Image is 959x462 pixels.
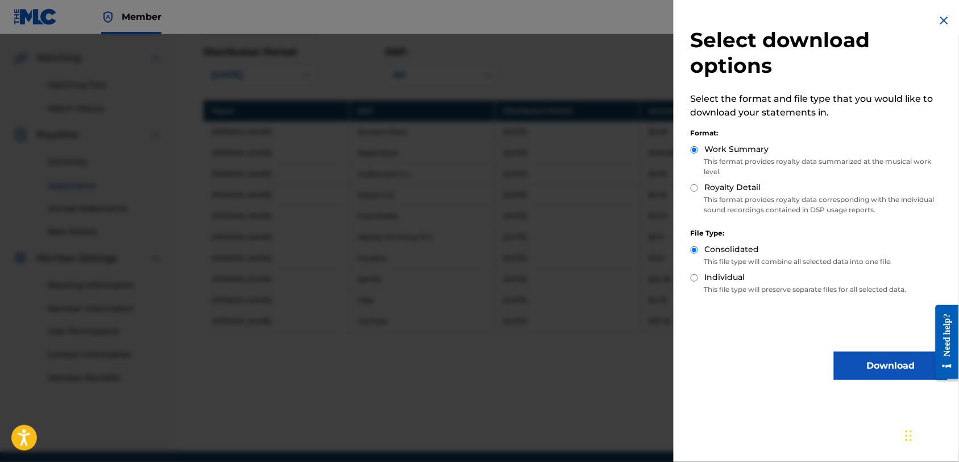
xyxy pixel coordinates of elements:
[691,128,948,138] div: Format:
[122,10,161,23] span: Member
[927,296,959,387] iframe: Resource Center
[101,10,115,24] img: Top Rightsholder
[705,271,745,283] label: Individual
[902,407,959,462] iframe: Chat Widget
[906,419,912,453] div: Drag
[691,228,948,238] div: File Type:
[691,27,948,79] h2: Select download options
[705,143,769,155] label: Work Summary
[691,92,948,119] p: Select the format and file type that you would like to download your statements in.
[834,352,948,380] button: Download
[705,244,759,255] label: Consolidated
[14,9,57,25] img: MLC Logo
[691,156,948,177] p: This format provides royalty data summarized at the musical work level.
[691,284,948,295] p: This file type will preserve separate files for all selected data.
[691,257,948,267] p: This file type will combine all selected data into one file.
[691,195,948,215] p: This format provides royalty data corresponding with the individual sound recordings contained in...
[705,181,761,193] label: Royalty Detail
